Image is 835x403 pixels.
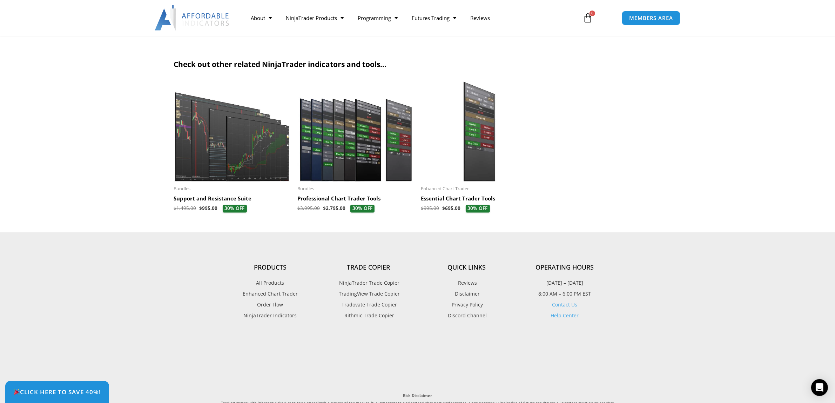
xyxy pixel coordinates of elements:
a: About [244,10,279,26]
h4: Operating Hours [516,264,614,272]
span: $ [174,205,177,212]
bdi: 695.00 [443,205,461,212]
img: ProfessionalToolsBundlePage | Affordable Indicators – NinjaTrader [297,81,414,182]
span: MEMBERS AREA [629,15,673,21]
span: Tradovate Trade Copier [340,300,397,310]
span: All Products [256,279,284,288]
nav: Menu [244,10,575,26]
span: Bundles [174,186,291,192]
a: Enhanced Chart Trader [221,290,319,299]
span: $ [323,205,326,212]
h4: Quick Links [418,264,516,272]
a: Discord Channel [418,311,516,321]
a: NinjaTrader Products [279,10,351,26]
a: Programming [351,10,405,26]
span: Click Here to save 40%! [13,389,101,395]
span: $ [421,205,424,212]
a: NinjaTrader Indicators [221,311,319,321]
span: 30% OFF [466,205,490,213]
span: TradingView Trade Copier [337,290,400,299]
a: Privacy Policy [418,300,516,310]
span: 0 [590,11,595,16]
span: Order Flow [257,300,283,310]
a: Tradovate Trade Copier [319,300,418,310]
img: Support and Resistance Suite 1 | Affordable Indicators – NinjaTrader [174,81,291,182]
a: Professional Chart Trader Tools [297,196,414,205]
bdi: 1,495.00 [174,205,196,212]
span: Disclaimer [453,290,480,299]
a: Futures Trading [405,10,463,26]
span: Enhanced Chart Trader [421,186,538,192]
h2: Professional Chart Trader Tools [297,196,414,203]
span: Rithmic Trade Copier [343,311,394,321]
span: Enhanced Chart Trader [243,290,298,299]
a: Support and Resistance Suite [174,196,291,205]
span: NinjaTrader Trade Copier [337,279,399,288]
a: 0 [572,8,603,28]
span: Privacy Policy [450,300,483,310]
a: Rithmic Trade Copier [319,311,418,321]
p: 8:00 AM – 6:00 PM EST [516,290,614,299]
a: 🎉Click Here to save 40%! [5,381,109,403]
a: Contact Us [552,302,578,308]
a: MEMBERS AREA [622,11,680,25]
a: NinjaTrader Trade Copier [319,279,418,288]
h2: Essential Chart Trader Tools [421,196,538,203]
bdi: 2,795.00 [323,205,345,212]
img: Essential Chart Trader Tools | Affordable Indicators – NinjaTrader [421,81,538,182]
a: Help Center [551,312,579,319]
h2: Check out other related NinjaTrader indicators and tools... [174,60,661,69]
img: LogoAI | Affordable Indicators – NinjaTrader [155,5,230,31]
p: [DATE] – [DATE] [516,279,614,288]
h4: Trade Copier [319,264,418,272]
div: Open Intercom Messenger [811,379,828,396]
a: Essential Chart Trader Tools [421,196,538,205]
span: Bundles [297,186,414,192]
span: $ [297,205,300,212]
bdi: 995.00 [421,205,439,212]
span: $ [200,205,202,212]
a: TradingView Trade Copier [319,290,418,299]
span: 30% OFF [223,205,247,213]
span: NinjaTrader Indicators [244,311,297,321]
bdi: 3,995.00 [297,205,320,212]
iframe: Customer reviews powered by Trustpilot [221,336,614,385]
img: 🎉 [14,389,20,395]
a: All Products [221,279,319,288]
h2: Support and Resistance Suite [174,196,291,203]
a: Reviews [463,10,497,26]
span: Reviews [456,279,477,288]
h4: Products [221,264,319,272]
a: Reviews [418,279,516,288]
a: Order Flow [221,300,319,310]
span: $ [443,205,445,212]
span: 30% OFF [350,205,375,213]
span: Discord Channel [446,311,487,321]
bdi: 995.00 [200,205,218,212]
a: Disclaimer [418,290,516,299]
